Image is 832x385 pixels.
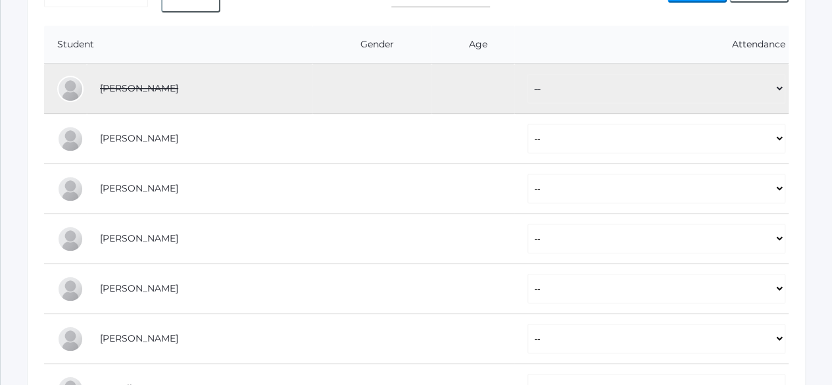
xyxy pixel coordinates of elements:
div: Ryan Lawler [57,226,84,252]
th: Student [44,26,312,64]
div: Reese Carr [57,126,84,152]
a: [PERSON_NAME] [100,182,178,194]
th: Age [431,26,514,64]
a: [PERSON_NAME] [100,332,178,344]
div: Wylie Myers [57,276,84,302]
a: [PERSON_NAME] [100,82,178,94]
div: Natalia Nichols [57,326,84,352]
a: [PERSON_NAME] [100,132,178,144]
th: Attendance [514,26,789,64]
th: Gender [312,26,431,64]
a: [PERSON_NAME] [100,282,178,294]
div: Wyatt Hill [57,176,84,202]
div: Zoe Carr [57,76,84,102]
a: [PERSON_NAME] [100,232,178,244]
